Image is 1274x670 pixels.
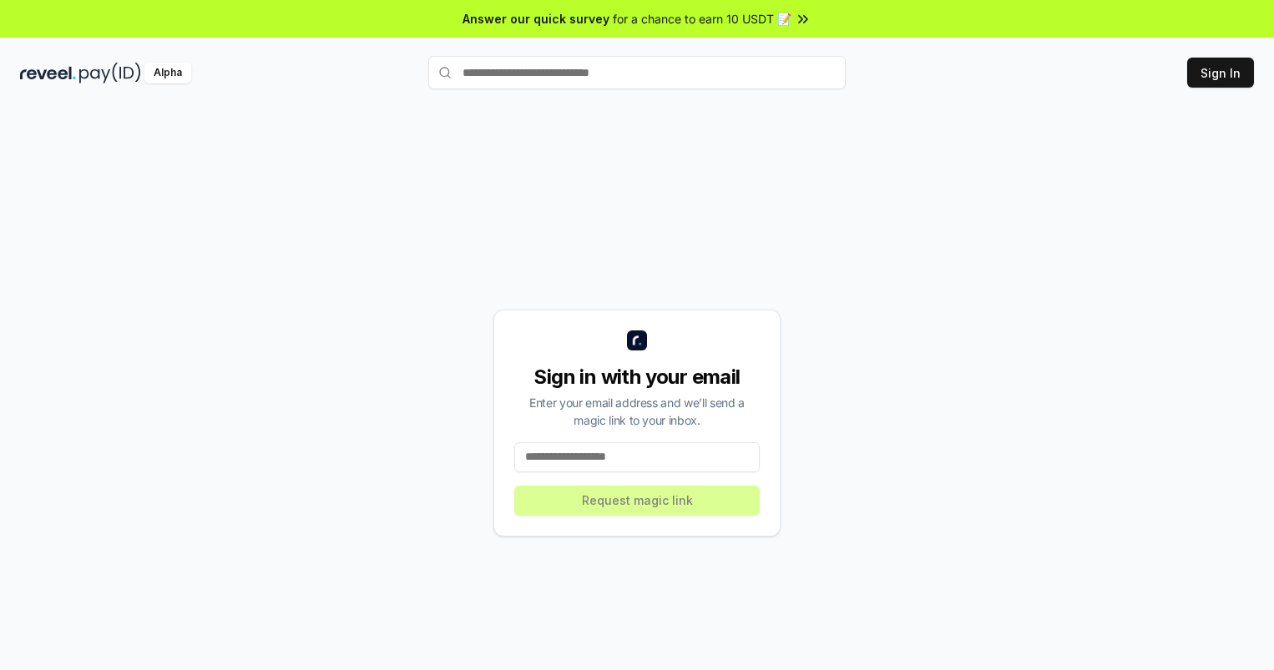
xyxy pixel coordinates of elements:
button: Sign In [1187,58,1254,88]
div: Alpha [144,63,191,83]
div: Enter your email address and we’ll send a magic link to your inbox. [514,394,760,429]
img: reveel_dark [20,63,76,83]
span: for a chance to earn 10 USDT 📝 [613,10,791,28]
span: Answer our quick survey [463,10,609,28]
img: logo_small [627,330,647,350]
img: pay_id [79,63,141,83]
div: Sign in with your email [514,364,760,390]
